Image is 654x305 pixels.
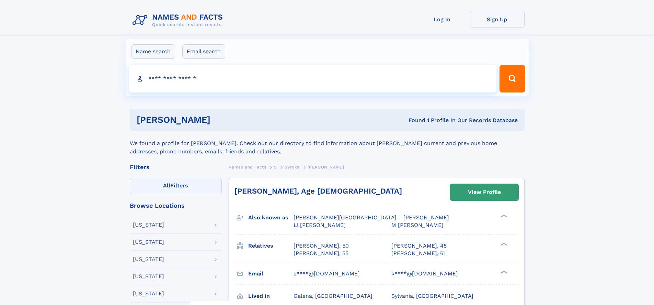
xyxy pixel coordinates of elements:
span: S [274,165,277,170]
div: Browse Locations [130,203,222,209]
a: Syroka [285,163,300,171]
span: Galena, [GEOGRAPHIC_DATA] [294,293,372,299]
a: [PERSON_NAME], 55 [294,250,348,257]
a: S [274,163,277,171]
a: Log In [415,11,470,28]
div: ❯ [499,270,507,274]
h3: Lived in [248,290,294,302]
h3: Relatives [248,240,294,252]
div: [US_STATE] [133,239,164,245]
span: [PERSON_NAME][GEOGRAPHIC_DATA] [294,214,397,221]
span: [PERSON_NAME] [403,214,449,221]
span: Sylvania, [GEOGRAPHIC_DATA] [391,293,473,299]
a: [PERSON_NAME], 61 [391,250,446,257]
div: Filters [130,164,222,170]
div: [US_STATE] [133,274,164,279]
div: [US_STATE] [133,222,164,228]
span: M [PERSON_NAME] [391,222,444,228]
a: Sign Up [470,11,525,28]
a: [PERSON_NAME], 45 [391,242,447,250]
div: [US_STATE] [133,291,164,296]
h1: [PERSON_NAME] [137,116,310,124]
img: Logo Names and Facts [130,11,229,30]
span: All [163,182,170,189]
button: Search Button [500,65,525,92]
a: [PERSON_NAME], Age [DEMOGRAPHIC_DATA] [234,187,402,195]
h3: Email [248,268,294,280]
label: Filters [130,178,222,194]
label: Name search [131,44,175,59]
a: View Profile [450,184,518,200]
h3: Also known as [248,212,294,224]
a: [PERSON_NAME], 50 [294,242,349,250]
label: Email search [182,44,225,59]
input: search input [129,65,497,92]
span: [PERSON_NAME] [308,165,344,170]
div: Found 1 Profile In Our Records Database [309,117,518,124]
span: Syroka [285,165,300,170]
div: ❯ [499,242,507,246]
span: Ll [PERSON_NAME] [294,222,346,228]
div: View Profile [468,184,501,200]
div: [US_STATE] [133,257,164,262]
div: ❯ [499,214,507,218]
a: Names and Facts [229,163,266,171]
div: We found a profile for [PERSON_NAME]. Check out our directory to find information about [PERSON_N... [130,131,525,156]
